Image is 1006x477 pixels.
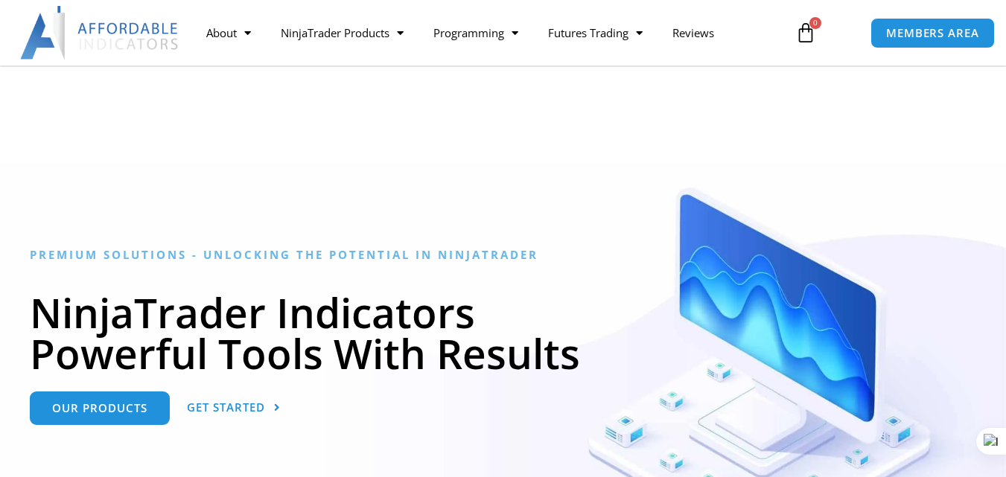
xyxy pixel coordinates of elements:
[773,11,838,54] a: 0
[52,403,147,414] span: Our Products
[886,28,979,39] span: MEMBERS AREA
[533,16,658,50] a: Futures Trading
[30,292,976,374] h1: NinjaTrader Indicators Powerful Tools With Results
[187,391,281,425] a: Get Started
[191,16,785,50] nav: Menu
[658,16,729,50] a: Reviews
[266,16,418,50] a: NinjaTrader Products
[870,18,995,48] a: MEMBERS AREA
[418,16,533,50] a: Programming
[30,391,170,425] a: Our Products
[30,248,976,262] h6: Premium Solutions - Unlocking the Potential in NinjaTrader
[809,17,821,29] span: 0
[20,6,180,60] img: LogoAI | Affordable Indicators – NinjaTrader
[191,16,266,50] a: About
[187,402,265,413] span: Get Started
